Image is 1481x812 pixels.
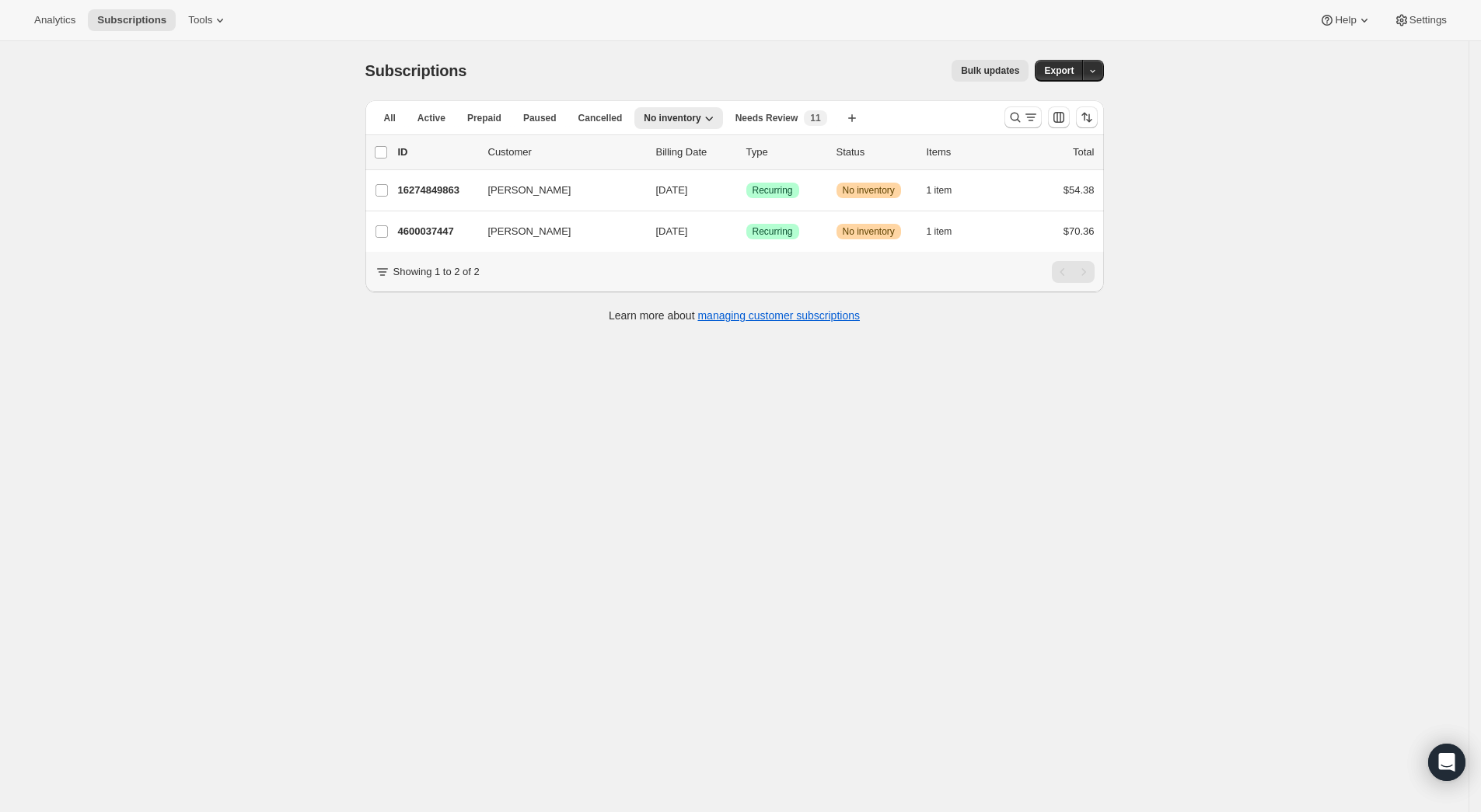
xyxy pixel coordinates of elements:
span: $54.38 [1064,184,1095,196]
button: Analytics [25,9,85,31]
p: Learn more about [609,308,860,323]
button: [PERSON_NAME] [479,178,634,203]
button: Create new view [840,107,864,129]
button: 1 item [927,179,969,201]
span: Subscriptions [365,62,467,79]
p: Billing Date [656,145,734,160]
span: Cancelled [578,112,623,124]
div: Open Intercom Messenger [1428,744,1465,781]
span: Paused [523,112,557,124]
span: 1 item [927,225,952,238]
p: ID [398,145,476,160]
button: Export [1035,60,1083,82]
span: [DATE] [656,225,688,237]
span: Recurring [753,225,793,238]
button: 1 item [927,221,969,242]
span: Analytics [34,14,75,26]
button: Subscriptions [88,9,176,31]
div: Items [927,145,1004,160]
button: Settings [1385,9,1456,31]
span: Needs Review [735,112,798,124]
span: $70.36 [1064,225,1095,237]
span: 11 [810,112,820,124]
span: Active [417,112,445,124]
p: Status [837,145,914,160]
span: Help [1335,14,1356,26]
p: 4600037447 [398,224,476,239]
span: No inventory [644,112,700,124]
span: [DATE] [656,184,688,196]
span: Recurring [753,184,793,197]
span: Tools [188,14,212,26]
div: Type [746,145,824,160]
div: 4600037447[PERSON_NAME][DATE]SuccessRecurringWarningNo inventory1 item$70.36 [398,221,1095,242]
button: Tools [179,9,237,31]
button: Bulk updates [952,60,1029,82]
a: managing customer subscriptions [697,309,860,322]
p: Total [1073,145,1094,160]
button: Customize table column order and visibility [1048,106,1070,128]
span: [PERSON_NAME] [488,224,571,239]
button: Search and filter results [1004,106,1042,128]
button: Sort the results [1076,106,1098,128]
span: No inventory [843,225,895,238]
span: Prepaid [467,112,501,124]
span: No inventory [843,184,895,197]
span: Export [1044,64,1074,77]
span: Bulk updates [961,64,1019,77]
p: Showing 1 to 2 of 2 [393,264,480,280]
span: 1 item [927,184,952,197]
button: Help [1310,9,1381,31]
div: 16274849863[PERSON_NAME][DATE]SuccessRecurringWarningNo inventory1 item$54.38 [398,179,1095,201]
span: All [384,112,396,124]
button: [PERSON_NAME] [479,219,634,244]
span: [PERSON_NAME] [488,183,571,198]
span: Settings [1409,14,1447,26]
span: Subscriptions [97,14,166,26]
div: IDCustomerBilling DateTypeStatusItemsTotal [398,145,1095,160]
p: 16274849863 [398,183,476,198]
p: Customer [488,145,644,160]
nav: Pagination [1052,261,1095,283]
